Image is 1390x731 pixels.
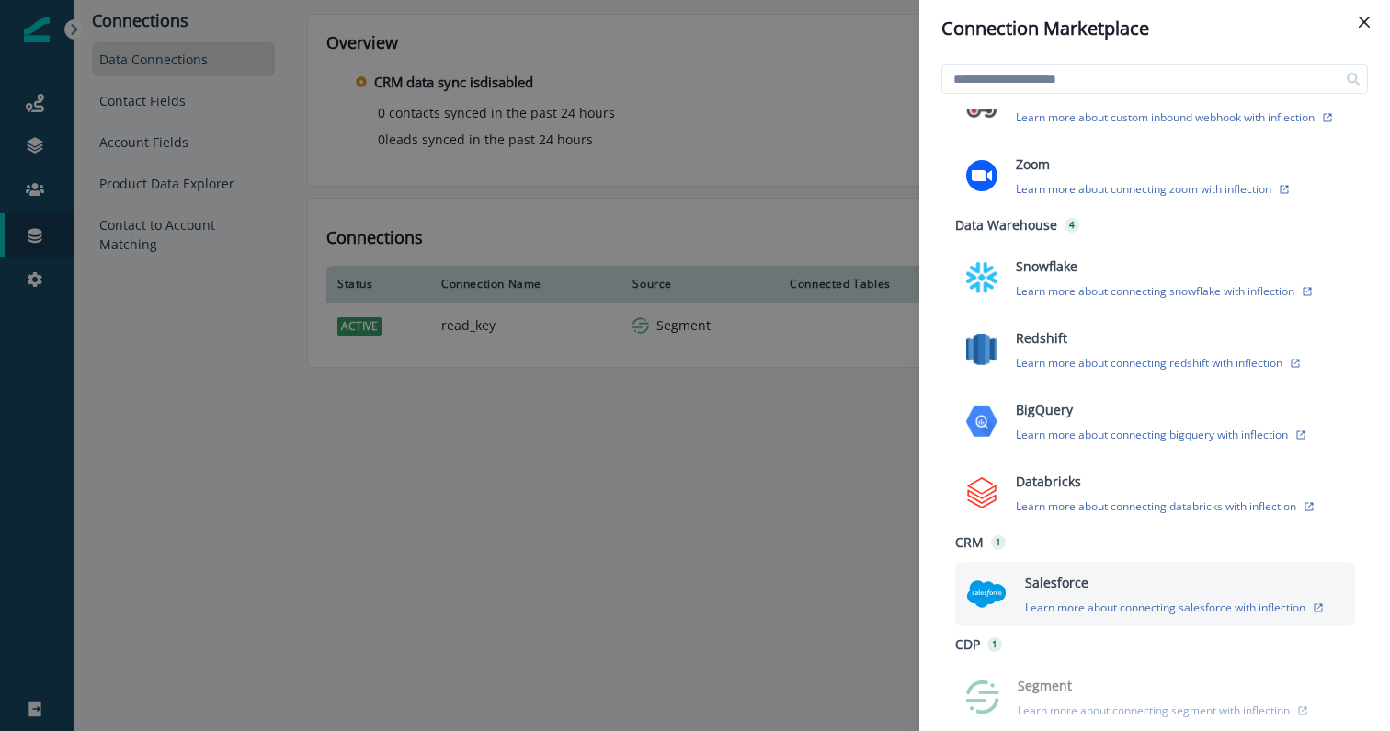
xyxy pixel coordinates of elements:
p: CRM [955,532,984,552]
img: salesforce [966,574,1007,614]
button: Learn more about connecting zoom with inflection [1016,181,1290,197]
img: bigquery [966,405,997,437]
p: Zoom [1016,154,1050,174]
p: 4 [1069,218,1075,232]
p: Data Warehouse [955,215,1057,234]
button: Learn more about custom inbound webhook with inflection [1016,109,1333,125]
p: Learn more about custom inbound webhook with inflection [1016,109,1315,125]
p: Segment [1018,676,1072,695]
p: Learn more about connecting salesforce with inflection [1025,600,1305,615]
p: Learn more about connecting bigquery with inflection [1016,427,1288,442]
img: zoom [966,160,997,191]
img: snowflake [966,262,997,293]
p: Databricks [1016,472,1081,491]
p: Learn more about connecting redshift with inflection [1016,355,1282,371]
div: Connection Marketplace [941,15,1368,42]
button: Learn more about connecting databricks with inflection [1016,498,1315,514]
button: Close [1350,7,1379,37]
img: redshift [966,334,997,365]
img: segment [966,680,999,714]
button: Learn more about connecting segment with inflection [1018,702,1308,718]
button: Learn more about connecting salesforce with inflection [1025,600,1324,615]
p: Learn more about connecting databricks with inflection [1016,498,1296,514]
p: Redshift [1016,328,1067,348]
p: CDP [955,634,980,654]
p: 1 [992,637,997,651]
p: Salesforce [1025,573,1088,592]
p: 1 [996,535,1001,549]
p: Snowflake [1016,257,1077,276]
button: Learn more about connecting bigquery with inflection [1016,427,1306,442]
button: Learn more about connecting redshift with inflection [1016,355,1301,371]
p: Learn more about connecting zoom with inflection [1016,181,1271,197]
p: Learn more about connecting segment with inflection [1018,702,1290,718]
p: Learn more about connecting snowflake with inflection [1016,283,1294,299]
p: BigQuery [1016,400,1073,419]
button: Learn more about connecting snowflake with inflection [1016,283,1313,299]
